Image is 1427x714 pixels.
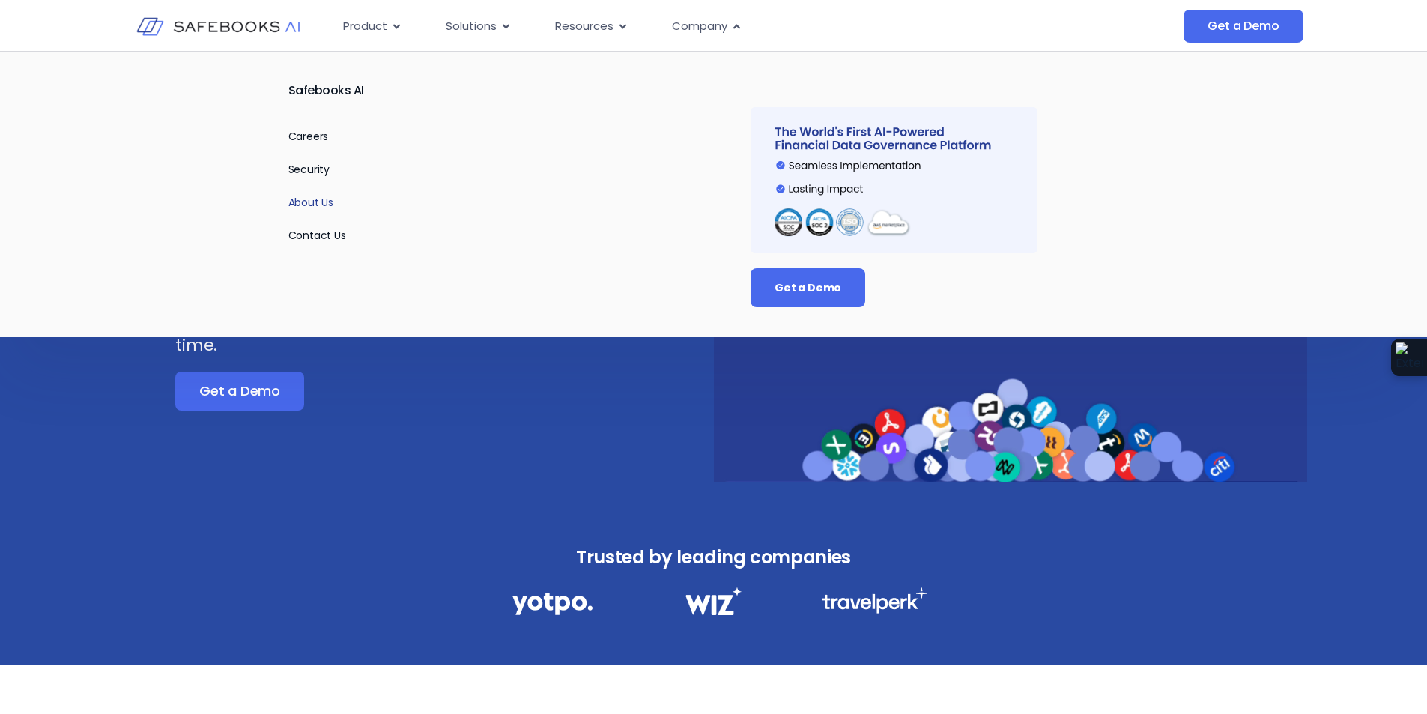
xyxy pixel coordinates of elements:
img: Financial Data Governance 3 [822,587,927,614]
span: Solutions [446,18,497,35]
span: Get a Demo [1208,19,1279,34]
img: Financial Data Governance 2 [678,587,748,615]
h2: Safebooks AI [288,70,676,112]
h3: Trusted by leading companies [479,542,948,572]
span: Company [672,18,727,35]
a: About Us [288,195,334,210]
a: Contact Us [288,228,346,243]
a: Security [288,162,330,177]
span: Product [343,18,387,35]
span: Resources [555,18,613,35]
nav: Menu [331,12,1034,41]
a: Get a Demo [175,372,304,411]
a: Get a Demo [751,268,865,307]
img: Financial Data Governance 1 [512,587,593,620]
span: Get a Demo [775,280,841,295]
a: Get a Demo [1184,10,1303,43]
span: Get a Demo [199,384,280,399]
a: Careers [288,129,329,144]
img: Extension Icon [1396,342,1423,372]
div: Menu Toggle [331,12,1034,41]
